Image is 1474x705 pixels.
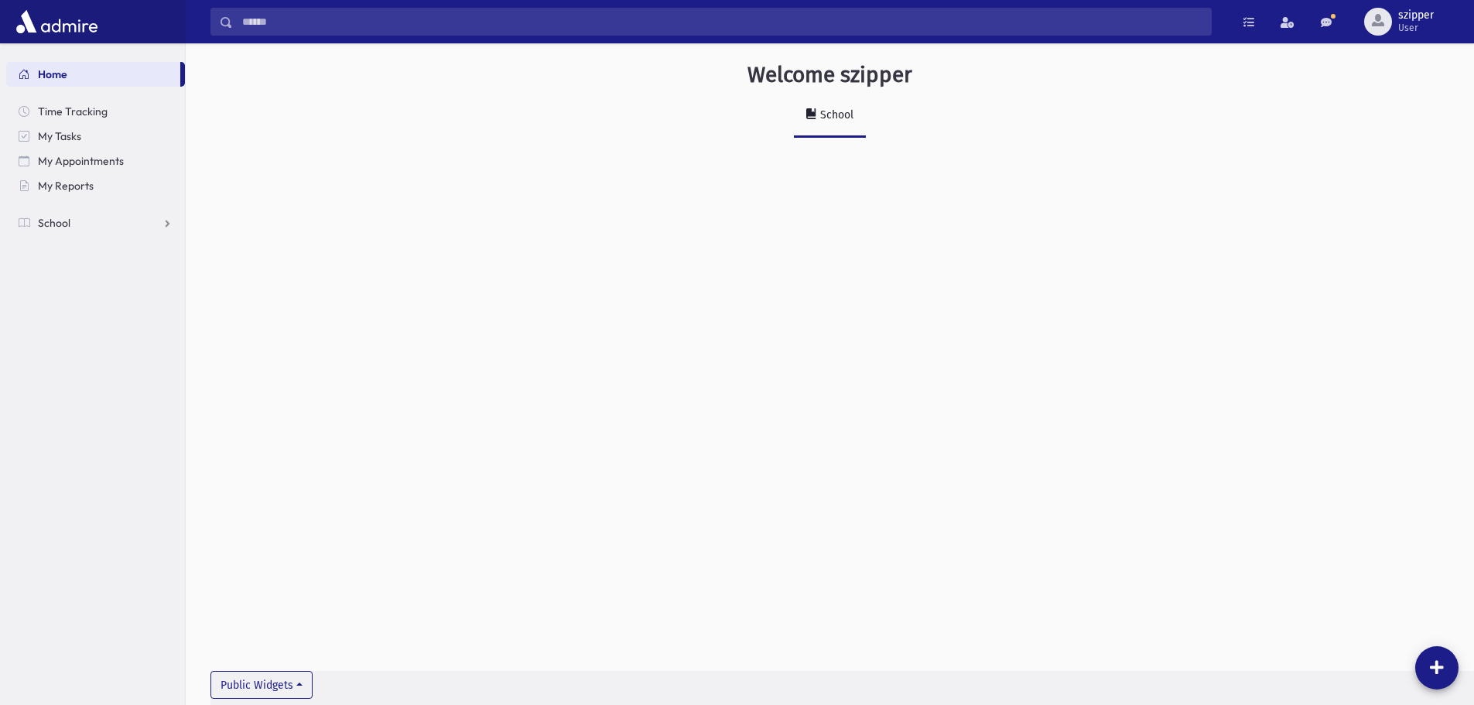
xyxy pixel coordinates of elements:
a: My Tasks [6,124,185,149]
a: My Appointments [6,149,185,173]
h3: Welcome szipper [747,62,912,88]
a: School [6,210,185,235]
a: Time Tracking [6,99,185,124]
span: szipper [1398,9,1434,22]
a: School [794,94,866,138]
img: AdmirePro [12,6,101,37]
button: Public Widgets [210,671,313,699]
span: My Appointments [38,154,124,168]
span: Time Tracking [38,104,108,118]
a: Home [6,62,180,87]
span: Home [38,67,67,81]
div: School [817,108,853,121]
span: My Tasks [38,129,81,143]
span: My Reports [38,179,94,193]
a: My Reports [6,173,185,198]
span: School [38,216,70,230]
span: User [1398,22,1434,34]
input: Search [233,8,1211,36]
